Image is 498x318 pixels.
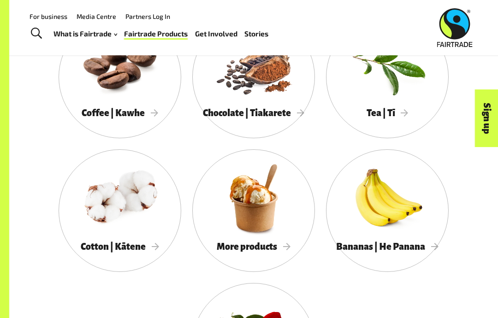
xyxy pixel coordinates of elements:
span: More products [217,241,290,252]
a: Toggle Search [25,22,47,45]
a: Chocolate | Tiakarete [192,16,315,138]
a: Media Centre [77,12,116,20]
a: Partners Log In [125,12,170,20]
a: Stories [244,27,268,40]
a: For business [30,12,67,20]
span: Tea | Tī [367,108,409,118]
a: What is Fairtrade [53,27,117,40]
a: Get Involved [195,27,237,40]
a: Coffee | Kawhe [59,16,181,138]
a: Cotton | Kātene [59,149,181,272]
span: Bananas | He Panana [336,241,439,252]
a: More products [192,149,315,272]
span: Chocolate | Tiakarete [203,108,304,118]
img: Fairtrade Australia New Zealand logo [437,8,472,47]
span: Coffee | Kawhe [82,108,158,118]
a: Tea | Tī [326,16,449,138]
span: Cotton | Kātene [81,241,159,252]
a: Bananas | He Panana [326,149,449,272]
a: Fairtrade Products [124,27,188,40]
